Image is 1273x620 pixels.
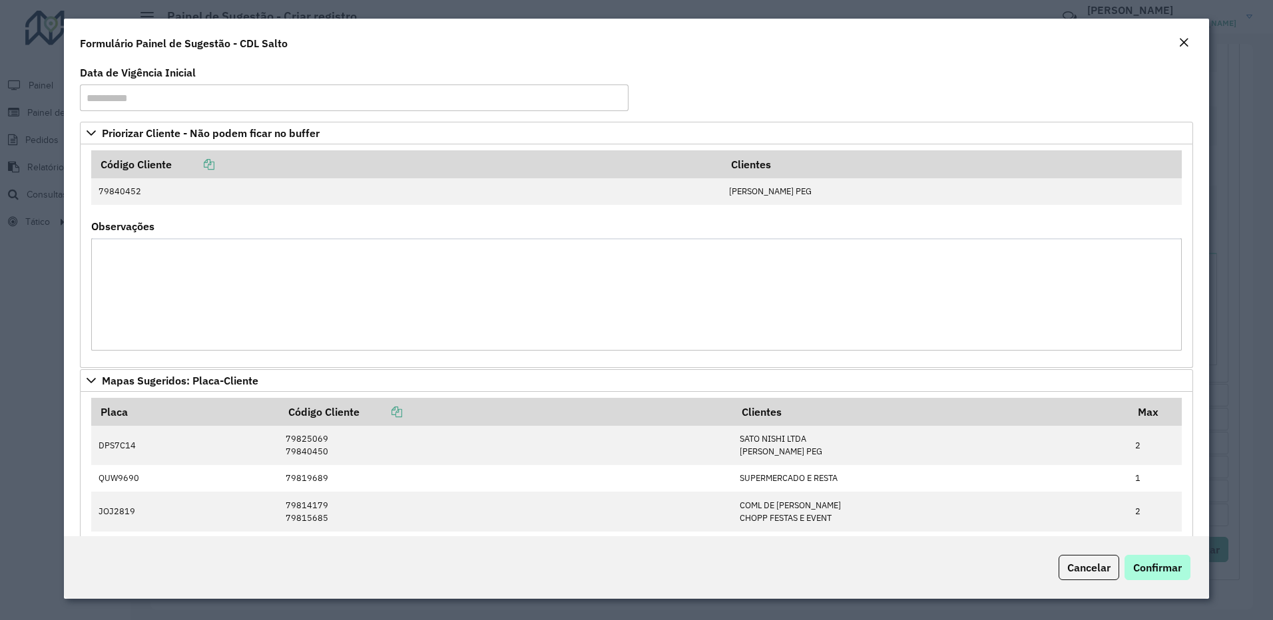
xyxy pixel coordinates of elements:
[91,532,279,571] td: CXX4H69
[80,122,1194,144] a: Priorizar Cliente - Não podem ficar no buffer
[279,426,733,465] td: 79825069 79840450
[172,158,214,171] a: Copiar
[732,465,1128,492] td: SUPERMERCADO E RESTA
[102,128,320,138] span: Priorizar Cliente - Não podem ficar no buffer
[1129,532,1182,571] td: 2
[91,465,279,492] td: QUW9690
[1129,465,1182,492] td: 1
[1129,426,1182,465] td: 2
[1178,37,1189,48] em: Fechar
[1129,492,1182,531] td: 2
[732,426,1128,465] td: SATO NISHI LTDA [PERSON_NAME] PEG
[360,405,402,418] a: Copiar
[732,532,1128,571] td: SANTO COMERCIO E IMP REDE BOM LUGAR LOJA
[80,144,1194,368] div: Priorizar Cliente - Não podem ficar no buffer
[91,398,279,426] th: Placa
[732,492,1128,531] td: COML DE [PERSON_NAME] CHOPP FESTAS E EVENT
[91,426,279,465] td: DPS7C14
[91,178,722,205] td: 79840452
[1174,35,1193,52] button: Close
[732,398,1128,426] th: Clientes
[102,375,258,386] span: Mapas Sugeridos: Placa-Cliente
[1133,561,1182,574] span: Confirmar
[279,465,733,492] td: 79819689
[80,65,196,80] label: Data de Vigência Inicial
[279,532,733,571] td: 79825176 79825324
[279,492,733,531] td: 79814179 79815685
[80,35,288,51] h4: Formulário Painel de Sugestão - CDL Salto
[722,150,1182,178] th: Clientes
[1067,561,1111,574] span: Cancelar
[91,150,722,178] th: Código Cliente
[80,369,1194,392] a: Mapas Sugeridos: Placa-Cliente
[1059,555,1119,580] button: Cancelar
[1129,398,1182,426] th: Max
[91,218,154,234] label: Observações
[1125,555,1190,580] button: Confirmar
[91,492,279,531] td: JOJ2819
[722,178,1182,205] td: [PERSON_NAME] PEG
[279,398,733,426] th: Código Cliente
